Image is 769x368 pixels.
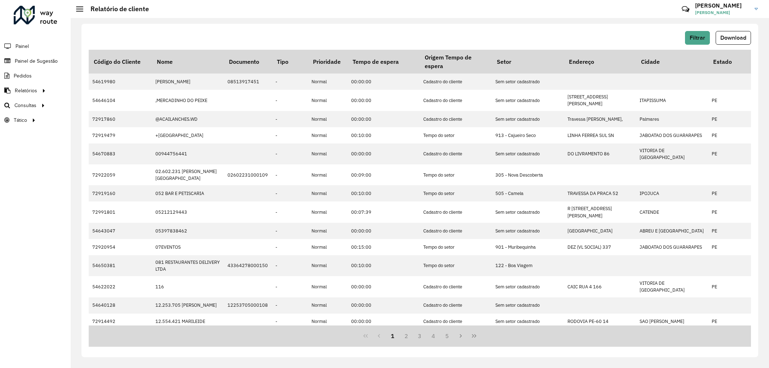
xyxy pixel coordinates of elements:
[636,276,708,297] td: VITORIA DE [GEOGRAPHIC_DATA]
[14,116,27,124] span: Tático
[14,102,36,109] span: Consultas
[89,185,152,201] td: 72919160
[308,239,348,255] td: Normal
[720,35,746,41] span: Download
[564,50,636,74] th: Endereço
[14,72,32,80] span: Pedidos
[308,50,348,74] th: Prioridade
[152,74,224,90] td: [PERSON_NAME]
[224,164,272,185] td: 02602231000109
[492,74,564,90] td: Sem setor cadastrado
[492,314,564,330] td: Sem setor cadastrado
[420,314,492,330] td: Cadastro do cliente
[308,223,348,239] td: Normal
[636,223,708,239] td: ABREU E [GEOGRAPHIC_DATA]
[420,255,492,276] td: Tempo do setor
[308,127,348,143] td: Normal
[420,50,492,74] th: Origem Tempo de espera
[152,111,224,127] td: @ACAILANCHES.WD
[89,164,152,185] td: 72922059
[492,50,564,74] th: Setor
[492,90,564,111] td: Sem setor cadastrado
[152,185,224,201] td: 052 BAR E PETISCARIA
[348,185,420,201] td: 00:10:00
[716,31,751,45] button: Download
[308,164,348,185] td: Normal
[678,1,693,17] a: Contato Rápido
[272,297,308,314] td: -
[420,143,492,164] td: Cadastro do cliente
[348,239,420,255] td: 00:15:00
[272,90,308,111] td: -
[272,164,308,185] td: -
[440,329,454,343] button: 5
[454,329,468,343] button: Next Page
[308,143,348,164] td: Normal
[89,223,152,239] td: 54643047
[89,50,152,74] th: Código do Cliente
[420,276,492,297] td: Cadastro do cliente
[152,223,224,239] td: 05397838462
[420,164,492,185] td: Tempo do setor
[399,329,413,343] button: 2
[308,255,348,276] td: Normal
[152,164,224,185] td: 02.602.231 [PERSON_NAME][GEOGRAPHIC_DATA]
[308,276,348,297] td: Normal
[89,90,152,111] td: 54646104
[564,127,636,143] td: LINHA FERREA SUL SN
[308,90,348,111] td: Normal
[695,9,749,16] span: [PERSON_NAME]
[348,90,420,111] td: 00:00:00
[348,276,420,297] td: 00:00:00
[564,111,636,127] td: Travessa [PERSON_NAME],
[152,239,224,255] td: 07EVENTOS
[348,255,420,276] td: 00:10:00
[224,255,272,276] td: 43364278000150
[89,276,152,297] td: 54622022
[152,297,224,314] td: 12.253.705 [PERSON_NAME]
[695,2,749,9] h3: [PERSON_NAME]
[152,50,224,74] th: Nome
[272,50,308,74] th: Tipo
[272,127,308,143] td: -
[308,185,348,201] td: Normal
[636,314,708,330] td: SAO [PERSON_NAME]
[413,329,427,343] button: 3
[636,127,708,143] td: JABOATAO DOS GUARARAPES
[636,50,708,74] th: Cidade
[308,297,348,314] td: Normal
[348,314,420,330] td: 00:00:00
[272,239,308,255] td: -
[348,164,420,185] td: 00:09:00
[564,185,636,201] td: TRAVESSA DA PRACA 52
[89,127,152,143] td: 72919479
[348,143,420,164] td: 00:00:00
[16,43,29,50] span: Painel
[348,297,420,314] td: 00:00:00
[152,90,224,111] td: ,MERCADINHO DO PEIXE
[564,239,636,255] td: DEZ (VL SOCIAL) 337
[386,329,399,343] button: 1
[492,276,564,297] td: Sem setor cadastrado
[420,74,492,90] td: Cadastro do cliente
[564,223,636,239] td: [GEOGRAPHIC_DATA]
[152,276,224,297] td: 116
[89,255,152,276] td: 54650381
[308,201,348,222] td: Normal
[152,314,224,330] td: 12.554.421 MARILEIDE
[348,223,420,239] td: 00:00:00
[564,143,636,164] td: DO LIVRAMENTO 86
[89,239,152,255] td: 72920954
[272,111,308,127] td: -
[492,127,564,143] td: 913 - Cajueiro Seco
[564,314,636,330] td: RODOVIA PE-60 14
[348,111,420,127] td: 00:00:00
[152,201,224,222] td: 05212129443
[272,255,308,276] td: -
[492,201,564,222] td: Sem setor cadastrado
[224,297,272,314] td: 12253705000108
[564,276,636,297] td: CAIC RUA 4 166
[564,201,636,222] td: R [STREET_ADDRESS][PERSON_NAME]
[636,185,708,201] td: IPOJUCA
[272,201,308,222] td: -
